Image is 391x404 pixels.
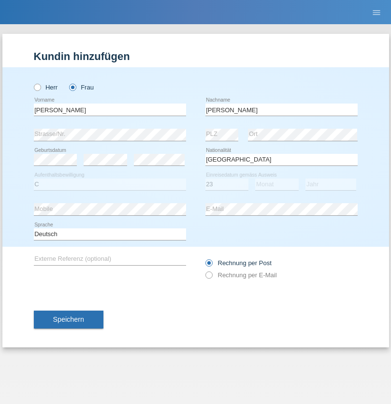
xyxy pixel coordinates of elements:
label: Rechnung per E-Mail [205,271,277,279]
label: Frau [69,84,94,91]
span: Speichern [53,315,84,323]
button: Speichern [34,311,103,329]
a: menu [367,9,386,15]
h1: Kundin hinzufügen [34,50,358,62]
label: Rechnung per Post [205,259,272,267]
input: Herr [34,84,40,90]
input: Rechnung per E-Mail [205,271,212,284]
label: Herr [34,84,58,91]
i: menu [372,8,381,17]
input: Frau [69,84,75,90]
input: Rechnung per Post [205,259,212,271]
